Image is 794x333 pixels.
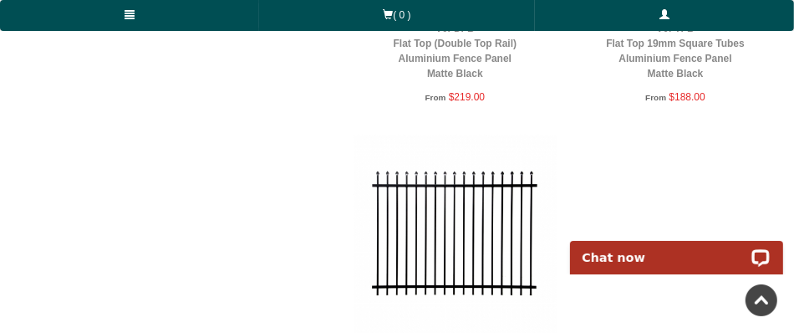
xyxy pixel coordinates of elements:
[645,93,666,102] span: From
[449,91,485,103] span: $219.00
[559,222,794,274] iframe: LiveChat chat widget
[606,23,745,79] a: V0FTFBFlat Top 19mm Square TubesAluminium Fence PanelMatte Black
[669,91,705,103] span: $188.00
[394,23,517,79] a: V0FDFBFlat Top (Double Top Rail)Aluminium Fence PanelMatte Black
[425,93,446,102] span: From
